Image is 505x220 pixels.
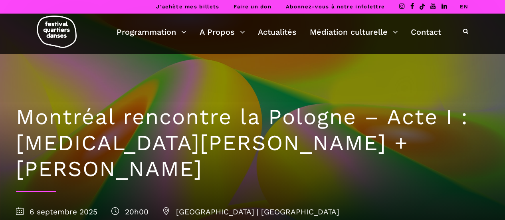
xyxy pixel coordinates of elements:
a: Contact [411,25,441,39]
img: logo-fqd-med [37,16,77,48]
a: A Propos [200,25,245,39]
a: Programmation [117,25,186,39]
span: [GEOGRAPHIC_DATA] | [GEOGRAPHIC_DATA] [162,207,339,216]
span: 6 septembre 2025 [16,207,97,216]
span: 20h00 [111,207,149,216]
a: Faire un don [234,4,271,10]
a: J’achète mes billets [156,4,219,10]
a: Abonnez-vous à notre infolettre [286,4,385,10]
a: EN [460,4,468,10]
h1: Montréal rencontre la Pologne – Acte I : [MEDICAL_DATA][PERSON_NAME] + [PERSON_NAME] [16,104,489,182]
a: Actualités [258,25,297,39]
a: Médiation culturelle [310,25,398,39]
